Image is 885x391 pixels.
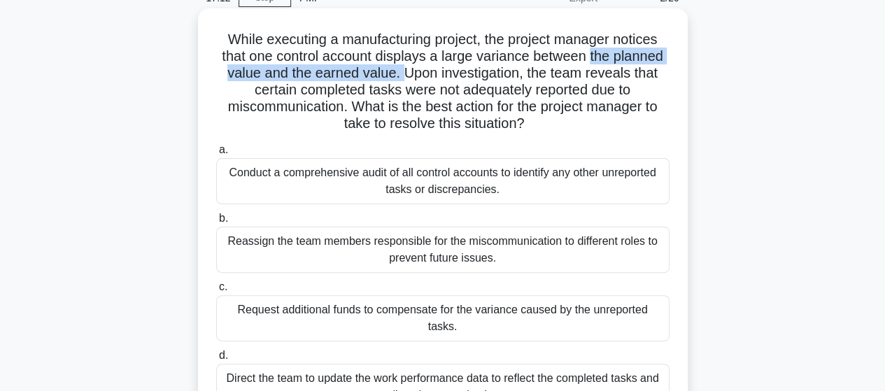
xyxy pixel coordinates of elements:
span: a. [219,143,228,155]
div: Request additional funds to compensate for the variance caused by the unreported tasks. [216,295,670,341]
span: b. [219,212,228,224]
div: Reassign the team members responsible for the miscommunication to different roles to prevent futu... [216,227,670,273]
h5: While executing a manufacturing project, the project manager notices that one control account dis... [215,31,671,133]
span: d. [219,349,228,361]
div: Conduct a comprehensive audit of all control accounts to identify any other unreported tasks or d... [216,158,670,204]
span: c. [219,280,227,292]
